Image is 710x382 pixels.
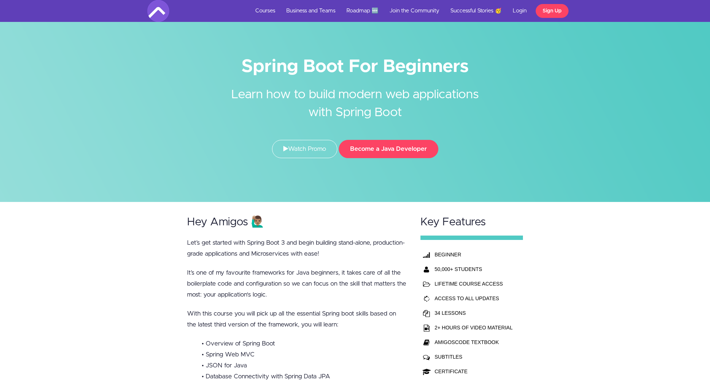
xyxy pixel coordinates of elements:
[202,349,407,360] li: • Spring Web MVC
[202,360,407,371] li: • JSON for Java
[339,140,438,158] button: Become a Java Developer
[433,306,515,320] td: 34 LESSONS
[433,262,515,276] th: 50,000+ STUDENTS
[433,349,515,364] td: SUBTITLES
[420,216,523,228] h2: Key Features
[433,320,515,335] td: 2+ HOURS OF VIDEO MATERIAL
[536,4,569,18] a: Sign Up
[187,237,407,259] p: Let’s get started with Spring Boot 3 and begin building stand-alone, production-grade application...
[218,75,492,122] h2: Learn how to build modern web applications with Spring Boot
[187,216,407,228] h2: Hey Amigos 🙋🏽‍♂️
[202,371,407,382] li: • Database Connectivity with Spring Data JPA
[433,335,515,349] td: AMIGOSCODE TEXTBOOK
[202,338,407,349] li: • Overview of Spring Boot
[433,364,515,379] td: CERTIFICATE
[433,247,515,262] th: BEGINNER
[272,140,337,158] a: Watch Promo
[433,291,515,306] td: ACCESS TO ALL UPDATES
[187,267,407,300] p: It’s one of my favourite frameworks for Java beginners, it takes care of all the boilerplate code...
[433,276,515,291] td: LIFETIME COURSE ACCESS
[147,58,563,75] h1: Spring Boot For Beginners
[187,308,407,330] p: With this course you will pick up all the essential Spring boot skills based on the latest third ...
